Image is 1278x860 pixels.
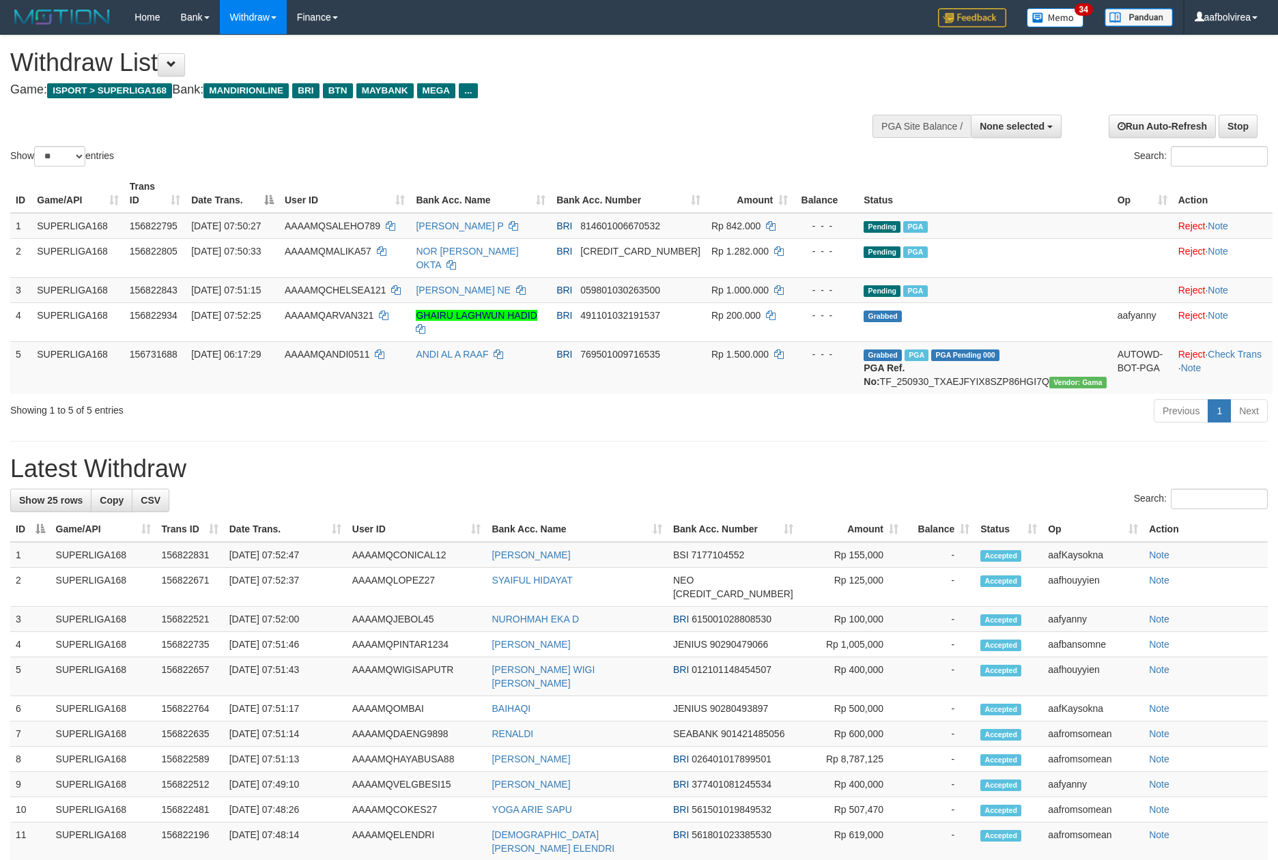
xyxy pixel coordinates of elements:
a: Note [1208,285,1228,296]
span: Accepted [980,729,1021,741]
td: aafyanny [1112,302,1173,341]
span: MAYBANK [356,83,414,98]
a: Note [1149,703,1169,714]
td: 156822764 [156,696,224,721]
td: 9 [10,772,51,797]
td: AAAAMQJEBOL45 [347,607,487,632]
span: MANDIRIONLINE [203,83,289,98]
a: CSV [132,489,169,512]
span: BRI [673,779,689,790]
td: 3 [10,607,51,632]
td: AAAAMQVELGBESI15 [347,772,487,797]
td: SUPERLIGA168 [51,542,156,568]
a: Note [1149,804,1169,815]
th: Trans ID: activate to sort column ascending [156,517,224,542]
td: aafbansomne [1042,632,1144,657]
h1: Withdraw List [10,49,838,76]
span: BRI [673,614,689,625]
a: GHAIRU LAGHWUN HADID [416,310,537,321]
th: Bank Acc. Number: activate to sort column ascending [668,517,799,542]
label: Search: [1134,146,1268,167]
td: aafromsomean [1042,747,1144,772]
td: SUPERLIGA168 [51,657,156,696]
a: Note [1149,829,1169,840]
td: · [1173,213,1273,239]
span: AAAAMQSALEHO789 [285,220,380,231]
td: SUPERLIGA168 [51,747,156,772]
input: Search: [1171,146,1268,167]
span: BSI [673,549,689,560]
td: Rp 400,000 [799,772,904,797]
span: Accepted [980,779,1021,791]
th: User ID: activate to sort column ascending [347,517,487,542]
span: [DATE] 07:50:33 [191,246,261,257]
td: SUPERLIGA168 [31,277,124,302]
span: PGA Pending [931,349,999,361]
td: SUPERLIGA168 [31,341,124,394]
span: JENIUS [673,703,707,714]
img: Feedback.jpg [938,8,1006,27]
span: BRI [673,829,689,840]
th: Action [1173,174,1273,213]
span: Copy [100,495,124,506]
td: aafKaysokna [1042,696,1144,721]
th: Amount: activate to sort column ascending [799,517,904,542]
span: 156822843 [130,285,177,296]
th: Action [1144,517,1268,542]
th: ID: activate to sort column descending [10,517,51,542]
th: Balance: activate to sort column ascending [904,517,975,542]
td: 1 [10,542,51,568]
th: Op: activate to sort column ascending [1042,517,1144,542]
a: [PERSON_NAME] P [416,220,503,231]
td: 2 [10,568,51,607]
span: Copy 602001004818506 to clipboard [580,246,700,257]
td: - [904,632,975,657]
td: SUPERLIGA168 [51,607,156,632]
td: · [1173,238,1273,277]
button: None selected [971,115,1062,138]
a: Note [1208,220,1228,231]
td: 156822512 [156,772,224,797]
td: - [904,542,975,568]
td: 5 [10,341,31,394]
b: PGA Ref. No: [864,362,905,387]
span: 156822934 [130,310,177,321]
span: Grabbed [864,311,902,322]
td: - [904,607,975,632]
label: Show entries [10,146,114,167]
td: 1 [10,213,31,239]
a: Note [1149,728,1169,739]
span: Copy 059801030263500 to clipboard [580,285,660,296]
span: Accepted [980,704,1021,715]
span: Accepted [980,665,1021,676]
h1: Latest Withdraw [10,455,1268,483]
td: aafromsomean [1042,797,1144,822]
input: Search: [1171,489,1268,509]
span: Rp 1.282.000 [711,246,769,257]
td: 5 [10,657,51,696]
td: [DATE] 07:52:00 [224,607,347,632]
span: Copy 901421485056 to clipboard [721,728,784,739]
a: Reject [1178,285,1206,296]
td: SUPERLIGA168 [31,238,124,277]
span: NEO [673,575,694,586]
a: [PERSON_NAME] WIGI [PERSON_NAME] [492,664,595,689]
td: AAAAMQCOKES27 [347,797,487,822]
a: [PERSON_NAME] NE [416,285,510,296]
div: - - - [799,244,853,258]
td: SUPERLIGA168 [51,568,156,607]
a: Run Auto-Refresh [1109,115,1216,138]
td: [DATE] 07:49:10 [224,772,347,797]
span: BRI [556,246,572,257]
span: Accepted [980,805,1021,816]
div: - - - [799,283,853,297]
td: 156822671 [156,568,224,607]
td: 2 [10,238,31,277]
td: Rp 400,000 [799,657,904,696]
span: Pending [864,221,900,233]
a: NOR [PERSON_NAME] OKTA [416,246,518,270]
span: JENIUS [673,639,707,650]
span: SEABANK [673,728,718,739]
span: Copy 90280493897 to clipboard [710,703,769,714]
span: AAAAMQMALIKA57 [285,246,371,257]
